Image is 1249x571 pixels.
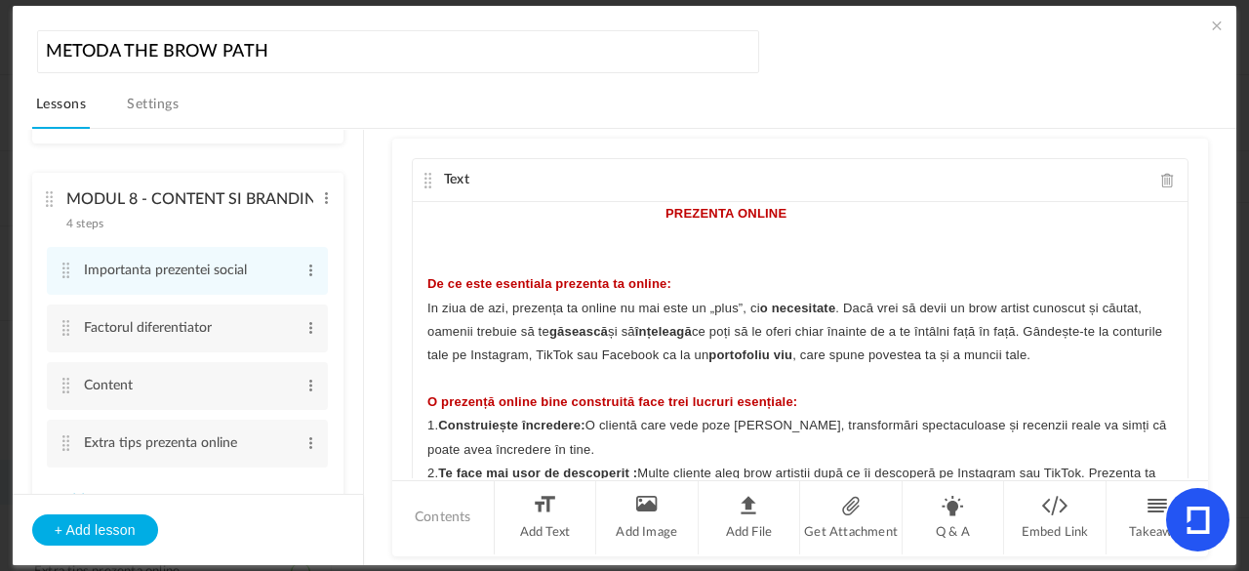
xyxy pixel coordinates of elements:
li: Embed Link [1004,481,1107,554]
strong: De ce este esentiala prezenta ta online: [427,276,671,291]
strong: Construiește încredere: [438,418,585,432]
button: + Add lesson [32,514,158,546]
strong: portofoliu viu [708,347,792,362]
li: Takeaway [1107,481,1208,554]
li: Get Attachment [800,481,903,554]
strong: PREZENTA ONLINE [665,206,786,221]
span: 4 steps [66,218,103,229]
strong: O prezență online bine construită face trei lucruri esențiale: [427,394,797,409]
strong: o necesitate [760,301,836,315]
p: In ziua de azi, prezența ta online nu mai este un „plus”, ci . Dacă vrei să devii un brow artist ... [427,297,1173,368]
p: 1. O clientă care vede poze [PERSON_NAME], transformări spectaculoase și recenzii reale va simți ... [427,414,1173,461]
input: Mins [245,493,294,511]
strong: Te face mai usor de descoperit : [438,466,637,480]
li: Add Image [596,481,699,554]
a: Settings [123,92,182,129]
li: Add File [699,481,801,554]
li: Contents [392,481,495,554]
a: Lessons [32,92,90,129]
li: Add Text [495,481,597,554]
strong: înțeleagă [635,324,692,339]
li: Q & A [903,481,1005,554]
strong: găsească [549,324,608,339]
a: + Add step [47,492,115,509]
p: 2. Multe cliente aleg brow artiștii după ce îi descoperă pe Instagram sau TikTok. Prezența ta act... [427,462,1173,509]
span: Text [444,173,469,186]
